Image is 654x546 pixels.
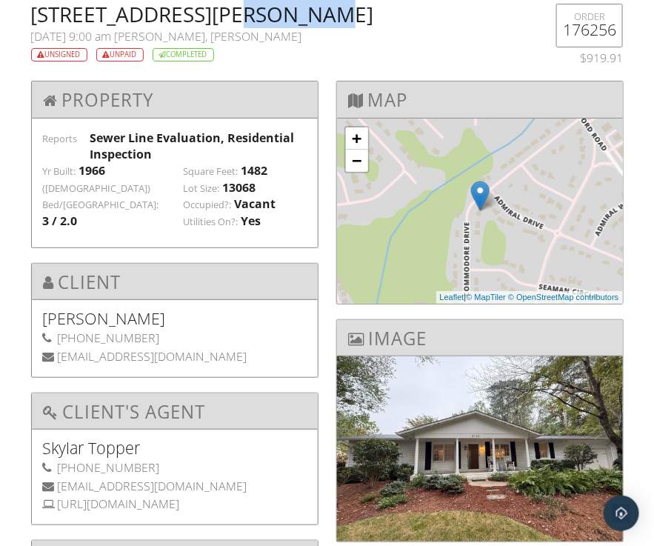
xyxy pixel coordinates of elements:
label: Occupied?: [184,199,232,212]
label: Utilities On?: [184,216,238,229]
h5: [PERSON_NAME] [43,311,307,326]
div: 1966 [79,162,106,179]
div: [EMAIL_ADDRESS][DOMAIN_NAME] [43,348,307,364]
div: Yes [241,213,261,229]
div: 3 / 2.0 [43,213,78,229]
div: [PHONE_NUMBER] [43,459,307,476]
h3: Client's Agent [32,393,318,430]
h5: 176256 [563,22,616,37]
div: $919.91 [539,50,623,66]
h5: Skylar Topper [43,441,307,456]
div: [URL][DOMAIN_NAME] [43,496,307,512]
div: 13068 [223,179,256,196]
label: Bed/[GEOGRAPHIC_DATA]: [43,199,159,212]
label: Reports [43,132,78,145]
div: Unpaid [96,48,144,62]
span: [DATE] 9:00 am [31,28,112,44]
a: © MapTiler [467,293,507,302]
div: Vacant [235,196,276,212]
div: Open Intercom Messenger [604,496,639,531]
a: © OpenStreetMap contributors [508,293,618,302]
div: [PHONE_NUMBER] [43,330,307,346]
a: Leaflet [440,293,464,302]
div: Completed [153,48,214,62]
h2: [STREET_ADDRESS][PERSON_NAME] [31,4,522,24]
div: [EMAIL_ADDRESS][DOMAIN_NAME] [43,478,307,494]
div: ORDER [563,10,616,22]
h3: Client [32,264,318,300]
div: Unsigned [31,48,87,62]
div: 1482 [241,162,268,179]
a: Zoom out [346,150,368,172]
h3: Property [32,81,318,118]
div: | [436,291,623,304]
label: ([DEMOGRAPHIC_DATA]) [43,182,151,196]
div: Sewer Line Evaluation, Residential Inspection [90,130,307,163]
a: Zoom in [346,127,368,150]
label: Square Feet: [184,165,238,179]
label: Yr Built: [43,165,76,179]
h3: Map [337,81,623,118]
h3: Image [337,320,623,356]
label: Lot Size: [184,182,220,196]
span: [PERSON_NAME], [PERSON_NAME] [115,28,302,44]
